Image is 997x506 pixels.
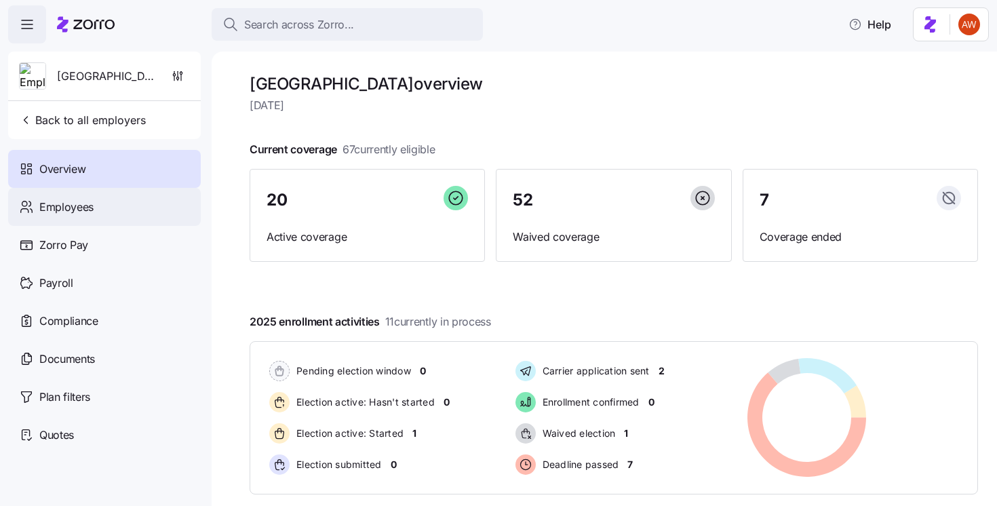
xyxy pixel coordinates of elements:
[539,395,640,409] span: Enrollment confirmed
[292,458,382,471] span: Election submitted
[267,229,468,246] span: Active coverage
[19,112,146,128] span: Back to all employers
[8,226,201,264] a: Zorro Pay
[212,8,483,41] button: Search across Zorro...
[627,458,633,471] span: 7
[391,458,397,471] span: 0
[539,427,616,440] span: Waived election
[39,199,94,216] span: Employees
[343,141,435,158] span: 67 currently eligible
[39,427,74,444] span: Quotes
[539,364,650,378] span: Carrier application sent
[412,427,416,440] span: 1
[39,313,98,330] span: Compliance
[513,229,714,246] span: Waived coverage
[8,264,201,302] a: Payroll
[39,351,95,368] span: Documents
[292,427,404,440] span: Election active: Started
[57,68,155,85] span: [GEOGRAPHIC_DATA]
[444,395,450,409] span: 0
[838,11,902,38] button: Help
[648,395,654,409] span: 0
[8,378,201,416] a: Plan filters
[8,188,201,226] a: Employees
[244,16,354,33] span: Search across Zorro...
[760,229,961,246] span: Coverage ended
[20,63,45,90] img: Employer logo
[760,192,769,208] span: 7
[267,192,287,208] span: 20
[39,237,88,254] span: Zorro Pay
[39,275,73,292] span: Payroll
[250,313,491,330] span: 2025 enrollment activities
[513,192,532,208] span: 52
[250,73,978,94] h1: [GEOGRAPHIC_DATA] overview
[385,313,491,330] span: 11 currently in process
[539,458,619,471] span: Deadline passed
[659,364,665,378] span: 2
[420,364,426,378] span: 0
[14,106,151,134] button: Back to all employers
[848,16,891,33] span: Help
[8,302,201,340] a: Compliance
[958,14,980,35] img: 3c671664b44671044fa8929adf5007c6
[39,161,85,178] span: Overview
[8,416,201,454] a: Quotes
[292,364,411,378] span: Pending election window
[250,141,435,158] span: Current coverage
[292,395,435,409] span: Election active: Hasn't started
[39,389,90,406] span: Plan filters
[8,150,201,188] a: Overview
[624,427,628,440] span: 1
[250,97,978,114] span: [DATE]
[8,340,201,378] a: Documents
